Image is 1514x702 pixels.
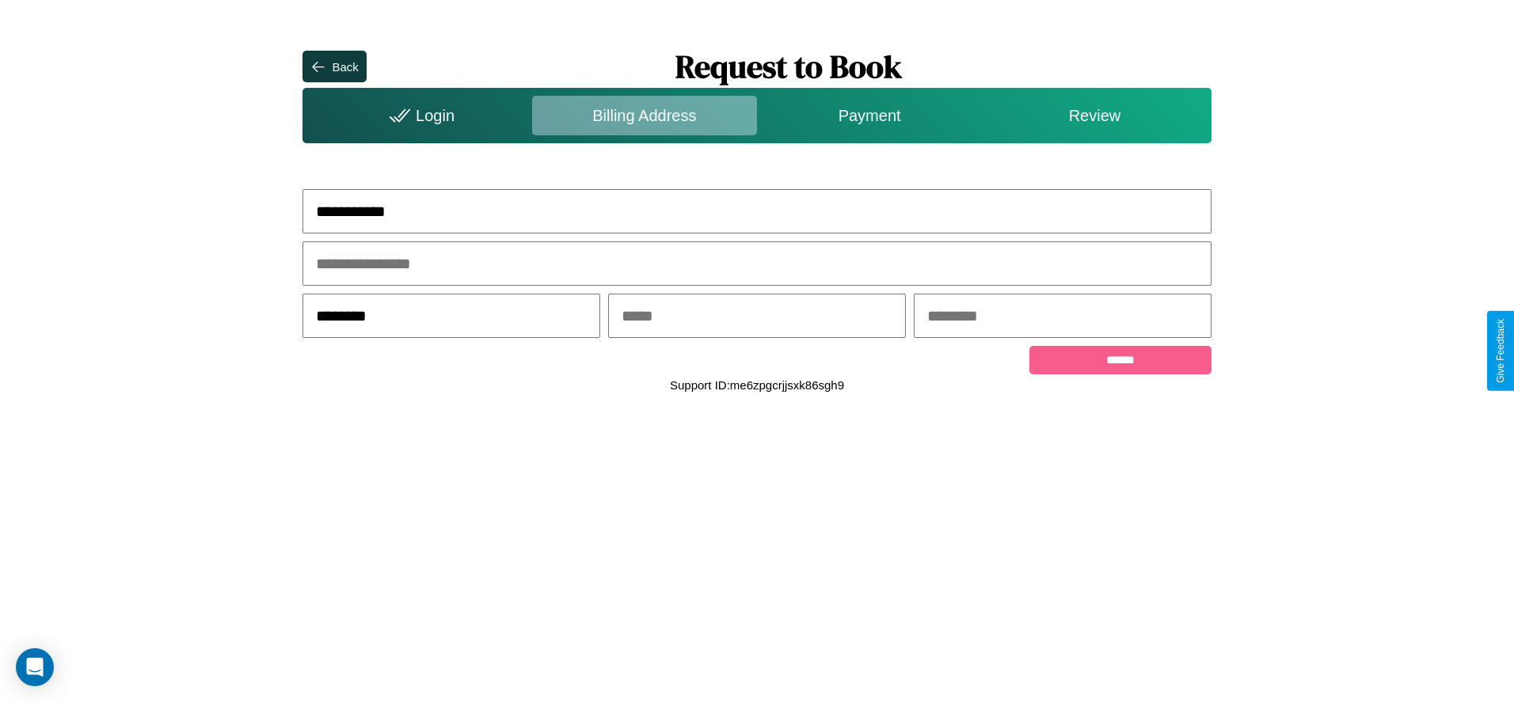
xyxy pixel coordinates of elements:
[670,374,844,396] p: Support ID: me6zpgcrjjsxk86sgh9
[532,96,757,135] div: Billing Address
[982,96,1207,135] div: Review
[757,96,982,135] div: Payment
[302,51,366,82] button: Back
[367,45,1212,88] h1: Request to Book
[306,96,531,135] div: Login
[16,648,54,686] div: Open Intercom Messenger
[1495,319,1506,383] div: Give Feedback
[332,60,358,74] div: Back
